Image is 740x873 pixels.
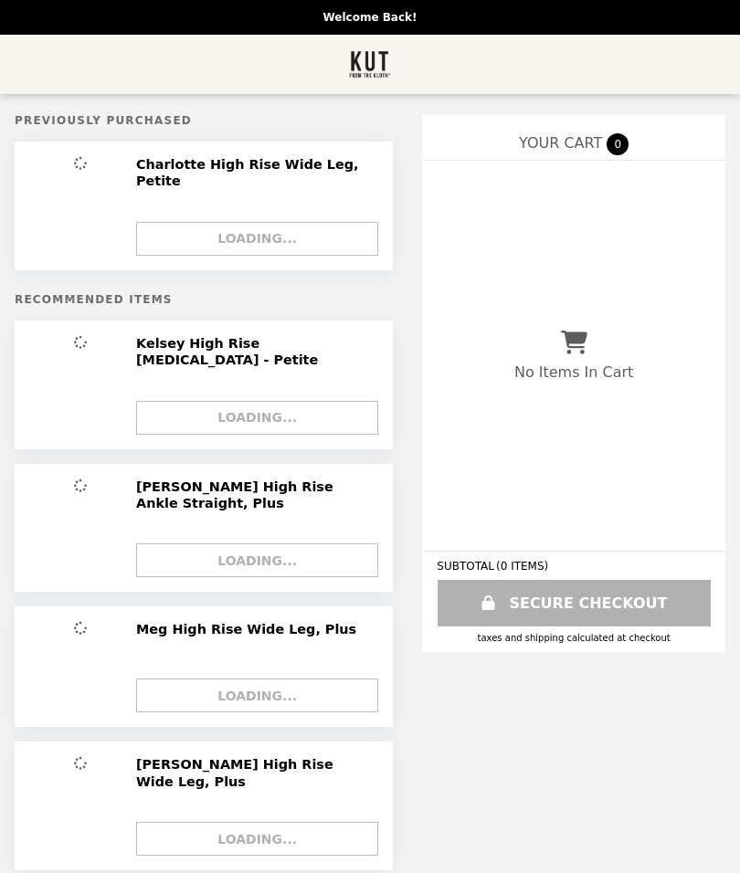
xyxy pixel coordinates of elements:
img: Brand Logo [349,46,392,83]
span: YOUR CART [519,134,602,152]
p: Welcome Back! [322,11,417,24]
p: No Items In Cart [514,363,633,381]
h2: [PERSON_NAME] High Rise Wide Leg, Plus [136,756,374,790]
h2: Charlotte High Rise Wide Leg, Petite [136,156,374,190]
h5: Recommended Items [15,293,393,306]
h2: Meg High Rise Wide Leg, Plus [136,621,364,637]
h2: Kelsey High Rise [MEDICAL_DATA] - Petite [136,335,374,369]
span: ( 0 ITEMS ) [496,560,548,573]
span: SUBTOTAL [437,560,496,573]
h2: [PERSON_NAME] High Rise Ankle Straight, Plus [136,479,374,512]
h5: Previously Purchased [15,114,393,127]
div: Taxes and Shipping calculated at checkout [437,633,711,643]
span: 0 [607,133,629,155]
